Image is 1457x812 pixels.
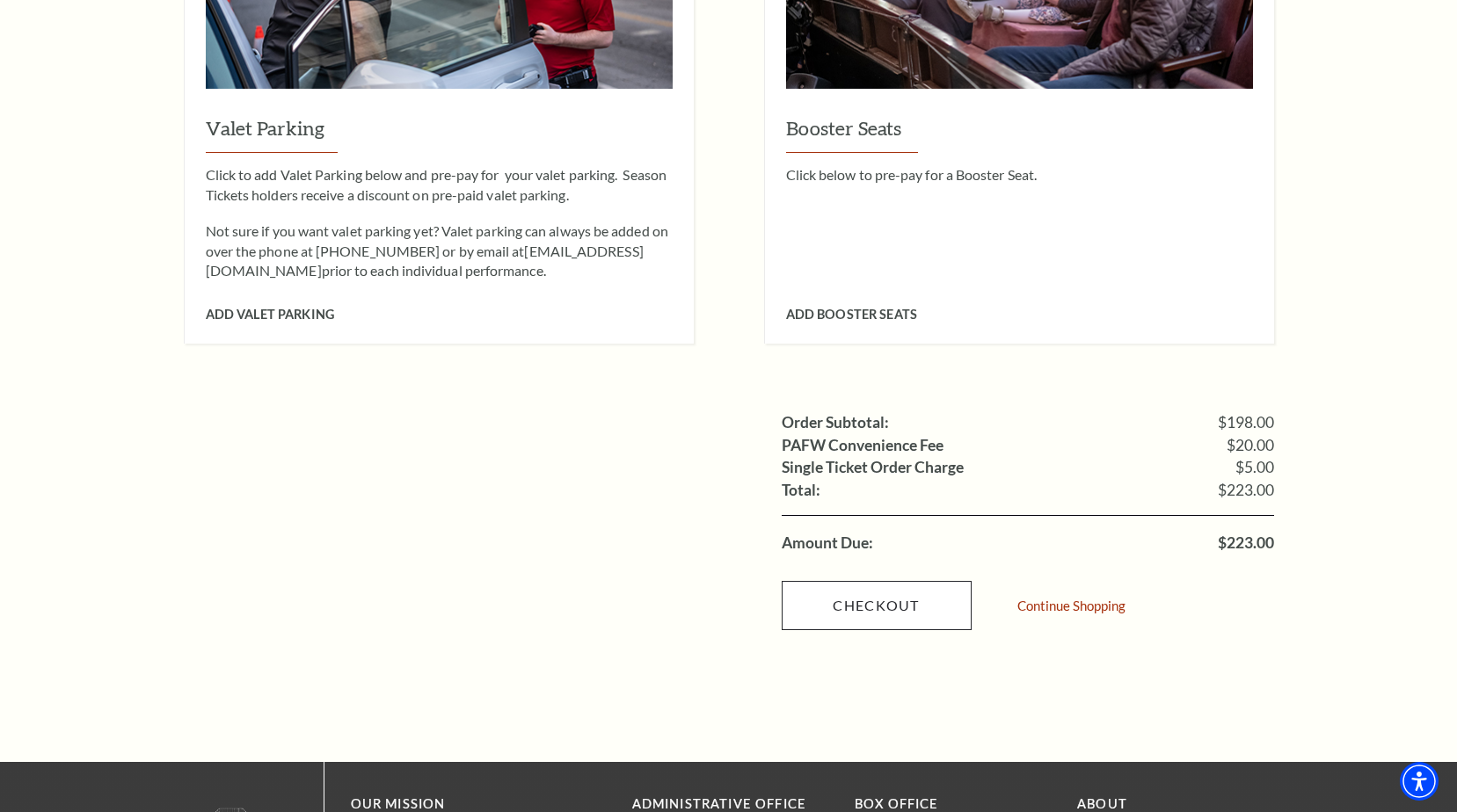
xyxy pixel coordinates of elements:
[206,307,334,322] span: Add Valet Parking
[782,415,889,431] label: Order Subtotal:
[1400,762,1439,801] div: Accessibility Menu
[206,115,673,153] h3: Valet Parking
[1218,535,1274,551] span: $223.00
[782,438,943,453] label: PAFW Convenience Fee
[786,165,1253,185] p: Click below to pre-pay for a Booster Seat.
[782,460,964,475] label: Single Ticket Order Charge
[1227,438,1274,453] span: $20.00
[1077,796,1127,811] a: About
[782,482,820,498] label: Total:
[786,307,917,322] span: Add Booster Seats
[206,221,673,280] p: Not sure if you want valet parking yet? Valet parking can always be added on over the phone at [P...
[206,165,673,205] p: Click to add Valet Parking below and pre-pay for your valet parking. Season Tickets holders recei...
[782,581,972,630] a: Checkout
[782,535,873,551] label: Amount Due:
[786,115,1253,153] h3: Booster Seats
[1218,482,1274,498] span: $223.00
[1218,415,1274,431] span: $198.00
[1235,460,1274,475] span: $5.00
[1017,599,1126,613] a: Continue Shopping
